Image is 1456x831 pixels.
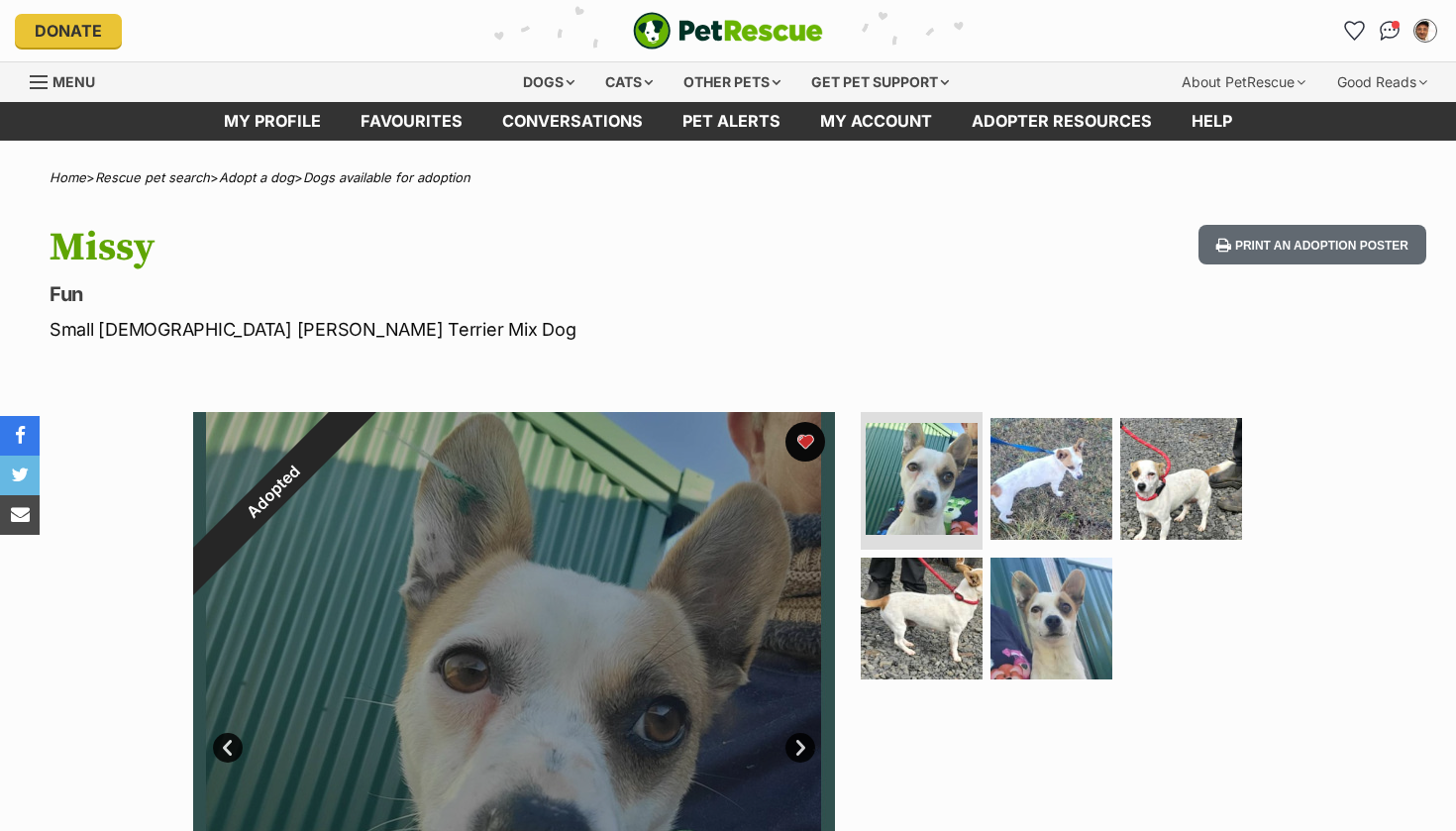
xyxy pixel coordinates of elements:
a: Home [50,169,86,185]
button: My account [1409,15,1441,47]
div: Cats [591,62,667,102]
img: pierre pulizzi profile pic [1415,21,1435,41]
a: Help [1172,102,1252,141]
img: Photo of Missy [861,558,983,679]
a: Favourites [1338,15,1370,47]
a: Prev [213,733,243,763]
img: Photo of Missy [990,418,1112,540]
span: Menu [52,73,95,90]
div: Adopted [148,366,398,617]
img: chat-41dd97257d64d25036548639549fe6c8038ab92f7586957e7f3b1b290dea8141.svg [1380,21,1401,41]
a: Conversations [1374,15,1405,47]
button: favourite [785,422,825,462]
a: PetRescue [633,12,823,50]
p: Fun [50,280,887,308]
img: Photo of Missy [1120,418,1242,540]
a: Favourites [341,102,482,141]
div: Good Reads [1323,62,1441,102]
h1: Missy [50,225,887,270]
div: About PetRescue [1168,62,1319,102]
a: Menu [30,62,109,98]
a: Adopt a dog [219,169,294,185]
ul: Account quick links [1338,15,1441,47]
a: Next [785,733,815,763]
a: Adopter resources [952,102,1172,141]
button: Print an adoption poster [1198,225,1426,265]
a: Rescue pet search [95,169,210,185]
a: Donate [15,14,122,48]
div: Get pet support [797,62,963,102]
img: Photo of Missy [990,558,1112,679]
img: Photo of Missy [866,423,978,535]
a: Pet alerts [663,102,800,141]
div: Dogs [509,62,588,102]
a: Dogs available for adoption [303,169,470,185]
a: My profile [204,102,341,141]
a: My account [800,102,952,141]
p: Small [DEMOGRAPHIC_DATA] [PERSON_NAME] Terrier Mix Dog [50,316,887,343]
a: conversations [482,102,663,141]
img: logo-e224e6f780fb5917bec1dbf3a21bbac754714ae5b6737aabdf751b685950b380.svg [633,12,823,50]
div: Other pets [670,62,794,102]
